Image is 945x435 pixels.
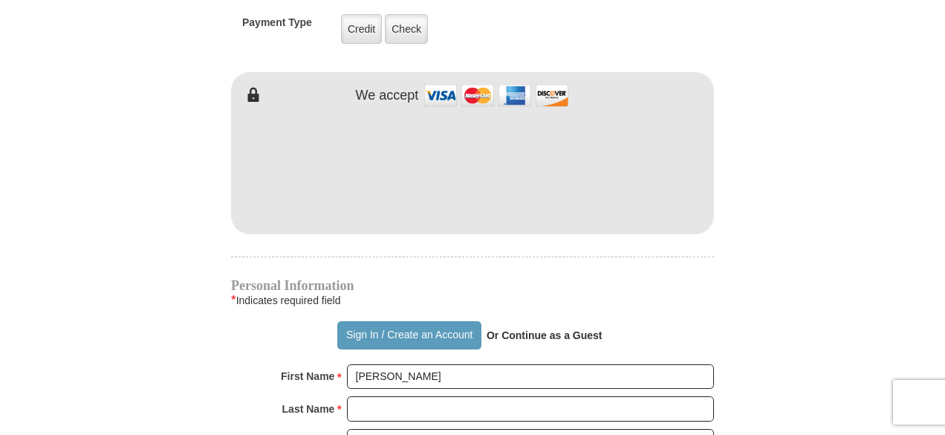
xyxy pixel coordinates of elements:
button: Sign In / Create an Account [337,321,481,349]
h5: Payment Type [242,16,312,36]
div: Indicates required field [231,291,714,309]
strong: Last Name [282,399,335,419]
img: credit cards accepted [422,80,571,112]
h4: Personal Information [231,280,714,291]
label: Check [385,14,428,44]
strong: First Name [281,366,334,387]
label: Credit [341,14,382,44]
h4: We accept [356,88,419,104]
strong: Or Continue as a Guest [487,329,603,341]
